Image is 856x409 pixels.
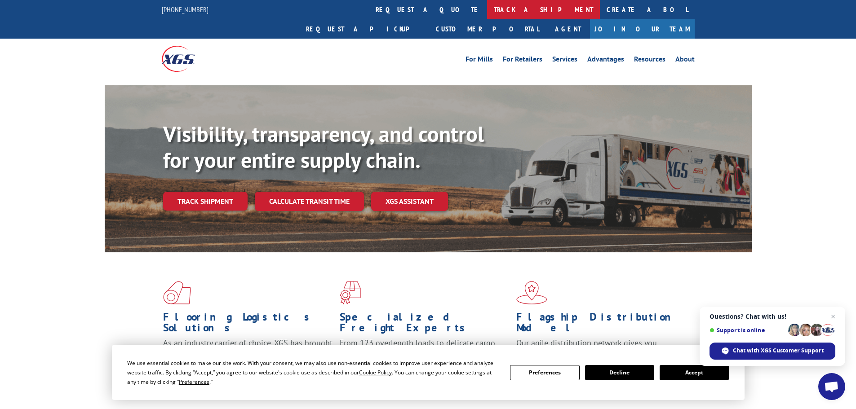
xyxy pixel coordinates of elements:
a: For Mills [466,56,493,66]
a: Agent [546,19,590,39]
a: For Retailers [503,56,542,66]
div: Open chat [818,373,845,400]
div: We use essential cookies to make our site work. With your consent, we may also use non-essential ... [127,358,499,387]
a: Resources [634,56,665,66]
h1: Flagship Distribution Model [516,312,686,338]
a: Track shipment [163,192,248,211]
span: Preferences [179,378,209,386]
button: Preferences [510,365,579,380]
button: Decline [585,365,654,380]
img: xgs-icon-focused-on-flooring-red [340,281,361,304]
h1: Specialized Freight Experts [340,312,510,338]
span: Questions? Chat with us! [710,313,835,320]
h1: Flooring Logistics Solutions [163,312,333,338]
span: Our agile distribution network gives you nationwide inventory management on demand. [516,338,682,359]
img: xgs-icon-flagship-distribution-model-red [516,281,547,304]
a: Services [552,56,577,66]
span: Support is online [710,327,785,334]
div: Cookie Consent Prompt [112,345,745,400]
a: Advantages [587,56,624,66]
div: Chat with XGS Customer Support [710,343,835,360]
a: [PHONE_NUMBER] [162,5,208,14]
img: xgs-icon-total-supply-chain-intelligence-red [163,281,191,304]
b: Visibility, transparency, and control for your entire supply chain. [163,120,484,174]
a: Customer Portal [429,19,546,39]
span: Cookie Policy [359,369,392,376]
a: About [675,56,695,66]
span: Chat with XGS Customer Support [733,347,824,355]
button: Accept [660,365,729,380]
p: From 123 overlength loads to delicate cargo, our experienced staff knows the best way to move you... [340,338,510,378]
a: Request a pickup [299,19,429,39]
a: Calculate transit time [255,192,364,211]
a: XGS ASSISTANT [371,192,448,211]
span: As an industry carrier of choice, XGS has brought innovation and dedication to flooring logistics... [163,338,333,369]
span: Close chat [828,311,838,322]
a: Join Our Team [590,19,695,39]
